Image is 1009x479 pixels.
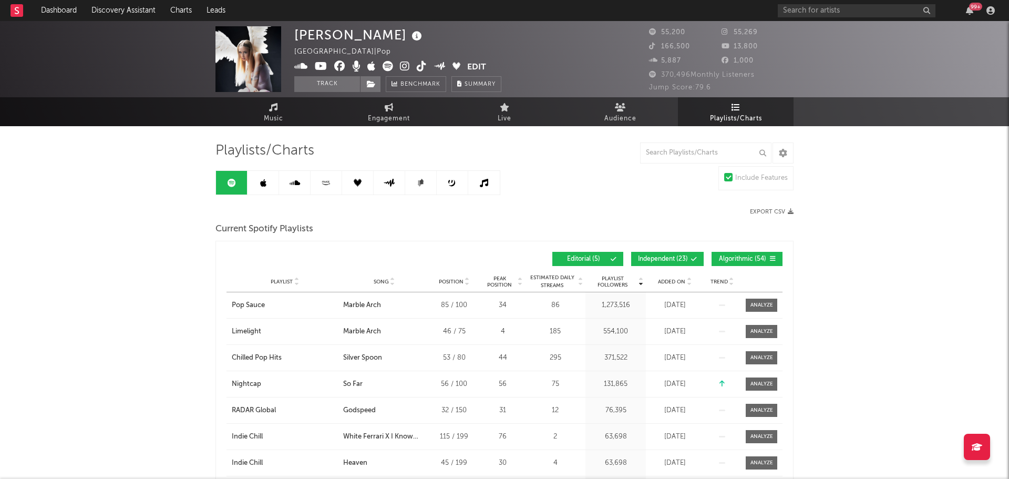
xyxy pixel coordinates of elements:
a: Audience [562,97,678,126]
div: 53 / 80 [430,353,478,363]
button: Track [294,76,360,92]
div: 554,100 [588,327,643,337]
div: 131,865 [588,379,643,390]
a: Chilled Pop Hits [232,353,338,363]
a: Limelight [232,327,338,337]
div: 30 [483,458,522,468]
span: Jump Score: 79.6 [649,84,711,91]
button: Edit [467,61,486,74]
div: 86 [528,300,583,311]
button: Editorial(5) [552,252,623,266]
span: Benchmark [400,78,440,91]
div: 4 [483,327,522,337]
div: Include Features [735,172,788,185]
div: [DATE] [648,327,701,337]
span: Live [498,113,511,125]
div: 34 [483,300,522,311]
div: Godspeed [343,405,376,416]
div: Indie Chill [232,458,263,468]
div: 1,273,516 [588,300,643,311]
span: Engagement [368,113,410,125]
div: 4 [528,458,583,468]
input: Search Playlists/Charts [640,142,771,164]
button: Independent(23) [631,252,704,266]
div: Heaven [343,458,367,468]
span: Playlists/Charts [710,113,762,125]
div: [DATE] [648,353,701,363]
div: 295 [528,353,583,363]
div: 56 / 100 [430,379,478,390]
div: So Far [343,379,363,390]
div: 371,522 [588,353,643,363]
div: White Ferrari X I Know The End [343,432,425,442]
a: Benchmark [386,76,446,92]
button: Algorithmic(54) [712,252,783,266]
span: 370,496 Monthly Listeners [649,72,755,78]
div: 46 / 75 [430,327,478,337]
div: Silver Spoon [343,353,382,363]
span: 55,269 [722,29,758,36]
div: [DATE] [648,432,701,442]
a: Indie Chill [232,432,338,442]
div: [DATE] [648,458,701,468]
span: 5,887 [649,57,681,64]
div: 76 [483,432,522,442]
div: 85 / 100 [430,300,478,311]
div: 185 [528,327,583,337]
span: Audience [604,113,636,125]
a: Playlists/Charts [678,97,794,126]
span: Added On [658,279,685,285]
span: Peak Position [483,276,516,288]
div: [GEOGRAPHIC_DATA] | Pop [294,46,403,58]
div: 32 / 150 [430,405,478,416]
span: Editorial ( 5 ) [559,256,608,262]
a: Indie Chill [232,458,338,468]
input: Search for artists [778,4,935,17]
span: Algorithmic ( 54 ) [718,256,767,262]
div: 63,698 [588,432,643,442]
a: RADAR Global [232,405,338,416]
span: Estimated Daily Streams [528,274,576,290]
div: Chilled Pop Hits [232,353,282,363]
div: Nightcap [232,379,261,390]
div: 76,395 [588,405,643,416]
span: 166,500 [649,43,690,50]
span: Song [374,279,389,285]
div: [PERSON_NAME] [294,26,425,44]
div: Marble Arch [343,300,381,311]
span: 1,000 [722,57,754,64]
a: Engagement [331,97,447,126]
div: [DATE] [648,379,701,390]
div: [DATE] [648,405,701,416]
span: Summary [465,81,496,87]
button: Export CSV [750,209,794,215]
div: Marble Arch [343,327,381,337]
div: 44 [483,353,522,363]
div: 115 / 199 [430,432,478,442]
a: Live [447,97,562,126]
div: RADAR Global [232,405,276,416]
div: 31 [483,405,522,416]
button: 99+ [966,6,973,15]
div: Pop Sauce [232,300,265,311]
span: Current Spotify Playlists [215,223,313,236]
span: Playlist [271,279,293,285]
span: 13,800 [722,43,758,50]
span: Playlist Followers [588,276,637,288]
div: Limelight [232,327,261,337]
div: 45 / 199 [430,458,478,468]
button: Summary [451,76,501,92]
span: Trend [711,279,728,285]
div: 99 + [969,3,982,11]
div: 2 [528,432,583,442]
span: 55,200 [649,29,685,36]
span: Position [439,279,464,285]
div: [DATE] [648,300,701,311]
span: Independent ( 23 ) [638,256,688,262]
a: Nightcap [232,379,338,390]
div: 63,698 [588,458,643,468]
span: Playlists/Charts [215,145,314,157]
span: Music [264,113,283,125]
a: Music [215,97,331,126]
a: Pop Sauce [232,300,338,311]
